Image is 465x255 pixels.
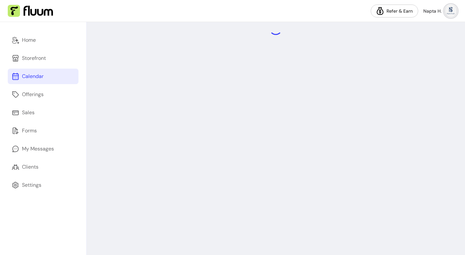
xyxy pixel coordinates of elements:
a: Sales [8,105,78,120]
a: Clients [8,159,78,175]
a: My Messages [8,141,78,157]
div: Sales [22,109,35,116]
img: avatar [444,5,457,17]
a: Offerings [8,87,78,102]
span: Napta H. [423,8,442,14]
div: Clients [22,163,38,171]
div: Calendar [22,72,44,80]
a: Storefront [8,50,78,66]
div: Home [22,36,36,44]
a: Calendar [8,69,78,84]
a: Refer & Earn [371,5,418,17]
a: Settings [8,177,78,193]
div: Forms [22,127,37,135]
div: Storefront [22,54,46,62]
a: Home [8,32,78,48]
div: Settings [22,181,41,189]
button: avatarNapta H. [423,5,457,17]
a: Forms [8,123,78,139]
div: My Messages [22,145,54,153]
div: Loading [269,22,282,35]
img: Fluum Logo [8,5,53,17]
div: Offerings [22,91,44,98]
